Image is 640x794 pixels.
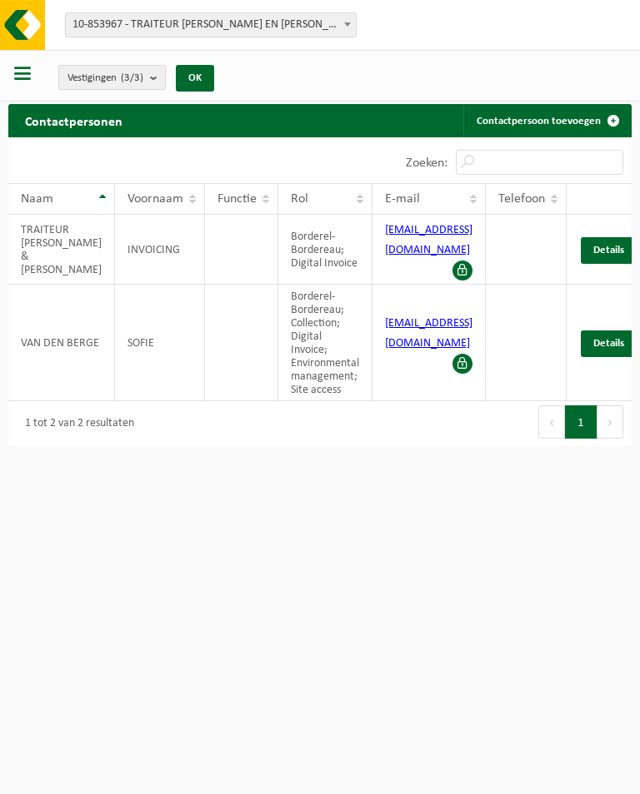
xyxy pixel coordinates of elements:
[498,192,545,206] span: Telefoon
[565,405,597,439] button: 1
[8,104,139,136] h2: Contactpersonen
[463,104,630,137] a: Contactpersoon toevoegen
[406,156,447,170] label: Zoeken:
[581,237,637,264] a: Details
[66,13,356,37] span: 10-853967 - TRAITEUR PIETER EN SOFIE VOF - GELUWE
[278,215,372,285] td: Borderel-Bordereau; Digital Invoice
[385,317,472,350] a: [EMAIL_ADDRESS][DOMAIN_NAME]
[593,338,624,349] span: Details
[8,215,115,285] td: TRAITEUR [PERSON_NAME] & [PERSON_NAME]
[65,12,357,37] span: 10-853967 - TRAITEUR PIETER EN SOFIE VOF - GELUWE
[385,224,472,256] a: [EMAIL_ADDRESS][DOMAIN_NAME]
[217,192,257,206] span: Functie
[593,245,624,256] span: Details
[67,66,143,91] span: Vestigingen
[8,285,115,401] td: VAN DEN BERGE
[597,405,623,439] button: Next
[581,330,637,357] a: Details
[538,405,565,439] button: Previous
[115,285,205,401] td: SOFIE
[385,192,420,206] span: E-mail
[115,215,205,285] td: INVOICING
[278,285,372,401] td: Borderel-Bordereau; Collection; Digital Invoice; Environmental management; Site access
[291,192,308,206] span: Rol
[176,65,214,92] button: OK
[121,72,143,83] count: (3/3)
[58,65,166,90] button: Vestigingen(3/3)
[17,409,134,438] div: 1 tot 2 van 2 resultaten
[21,192,53,206] span: Naam
[127,192,183,206] span: Voornaam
